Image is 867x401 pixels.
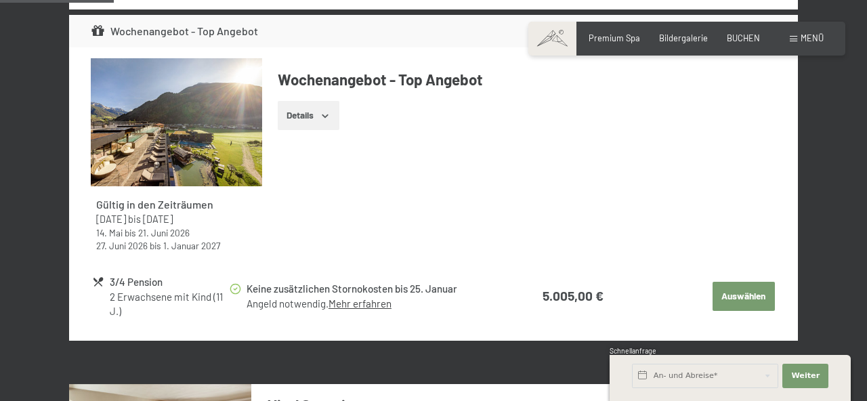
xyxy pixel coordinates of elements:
[96,198,213,211] strong: Gültig in den Zeiträumen
[278,69,776,90] h4: Wochenangebot - Top Angebot
[96,226,257,239] div: bis
[543,288,604,303] strong: 5.005,00 €
[727,33,760,43] a: BUCHEN
[713,282,775,312] button: Auswählen
[96,213,257,226] div: bis
[96,240,148,251] time: 27.06.2026
[143,213,173,225] time: 12.04.2026
[329,297,392,310] a: Mehr erfahren
[110,290,228,319] div: 2 Erwachsene mit Kind (11 J.)
[110,274,228,290] div: 3/4 Pension
[247,297,501,311] div: Angeld notwendig.
[659,33,708,43] a: Bildergalerie
[278,101,339,131] button: Details
[610,347,656,355] span: Schnellanfrage
[589,33,640,43] a: Premium Spa
[247,281,501,297] div: Keine zusätzlichen Stornokosten bis 25. Januar
[782,364,828,388] button: Weiter
[91,23,258,39] div: Wochenangebot - Top Angebot
[96,227,123,238] time: 14.05.2026
[163,240,220,251] time: 01.01.2027
[69,15,798,47] div: Wochenangebot - Top Angebot5.005,00 €
[801,33,824,43] span: Menü
[91,58,262,187] img: mss_renderimg.php
[138,227,190,238] time: 21.06.2026
[791,371,820,381] span: Weiter
[96,239,257,252] div: bis
[96,213,126,225] time: 10.08.2025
